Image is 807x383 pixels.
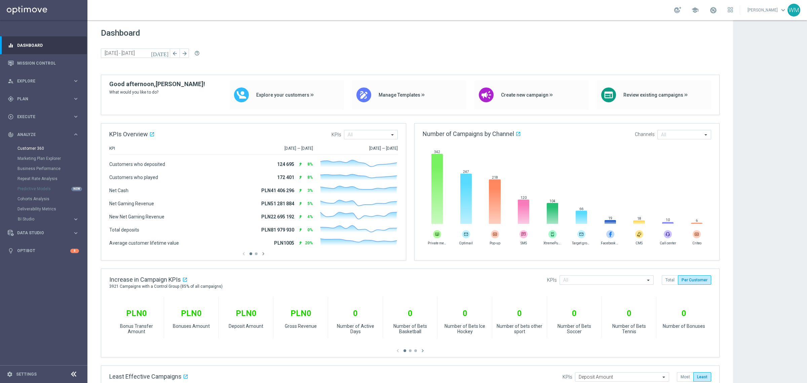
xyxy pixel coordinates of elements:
[17,115,73,119] span: Execute
[18,217,73,221] div: BI Studio
[17,54,79,72] a: Mission Control
[8,230,73,236] div: Data Studio
[17,176,70,181] a: Repeat Rate Analysis
[8,42,14,48] i: equalizer
[73,113,79,120] i: keyboard_arrow_right
[7,61,79,66] button: Mission Control
[17,146,70,151] a: Customer 360
[8,132,14,138] i: track_changes
[7,114,79,119] button: play_circle_outline Execute keyboard_arrow_right
[8,54,79,72] div: Mission Control
[16,372,37,376] a: Settings
[71,187,82,191] div: NEW
[8,78,73,84] div: Explore
[17,166,70,171] a: Business Performance
[18,217,66,221] span: BI Studio
[7,230,79,236] button: Data Studio keyboard_arrow_right
[8,36,79,54] div: Dashboard
[17,143,87,153] div: Customer 360
[8,96,73,102] div: Plan
[17,242,70,260] a: Optibot
[17,196,70,202] a: Cohorts Analysis
[17,153,87,164] div: Marketing Plan Explorer
[17,214,87,224] div: BI Studio
[691,6,699,14] span: school
[17,184,87,194] div: Predictive Models
[7,132,79,137] button: track_changes Analyze keyboard_arrow_right
[73,96,79,102] i: keyboard_arrow_right
[17,97,73,101] span: Plan
[17,174,87,184] div: Repeat Rate Analysis
[73,216,79,222] i: keyboard_arrow_right
[17,36,79,54] a: Dashboard
[17,231,73,235] span: Data Studio
[8,248,14,254] i: lightbulb
[17,194,87,204] div: Cohorts Analysis
[779,6,787,14] span: keyboard_arrow_down
[73,230,79,236] i: keyboard_arrow_right
[8,114,14,120] i: play_circle_outline
[17,156,70,161] a: Marketing Plan Explorer
[747,5,787,15] a: [PERSON_NAME]keyboard_arrow_down
[7,248,79,253] button: lightbulb Optibot 6
[8,132,73,138] div: Analyze
[7,78,79,84] button: person_search Explore keyboard_arrow_right
[7,96,79,102] button: gps_fixed Plan keyboard_arrow_right
[17,206,70,212] a: Deliverability Metrics
[17,216,79,222] button: BI Studio keyboard_arrow_right
[8,242,79,260] div: Optibot
[8,78,14,84] i: person_search
[7,371,13,377] i: settings
[70,249,79,253] div: 6
[17,133,73,137] span: Analyze
[17,164,87,174] div: Business Performance
[8,96,14,102] i: gps_fixed
[17,204,87,214] div: Deliverability Metrics
[73,78,79,84] i: keyboard_arrow_right
[8,114,73,120] div: Execute
[17,79,73,83] span: Explore
[787,4,800,16] div: WM
[7,43,79,48] button: equalizer Dashboard
[73,131,79,138] i: keyboard_arrow_right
